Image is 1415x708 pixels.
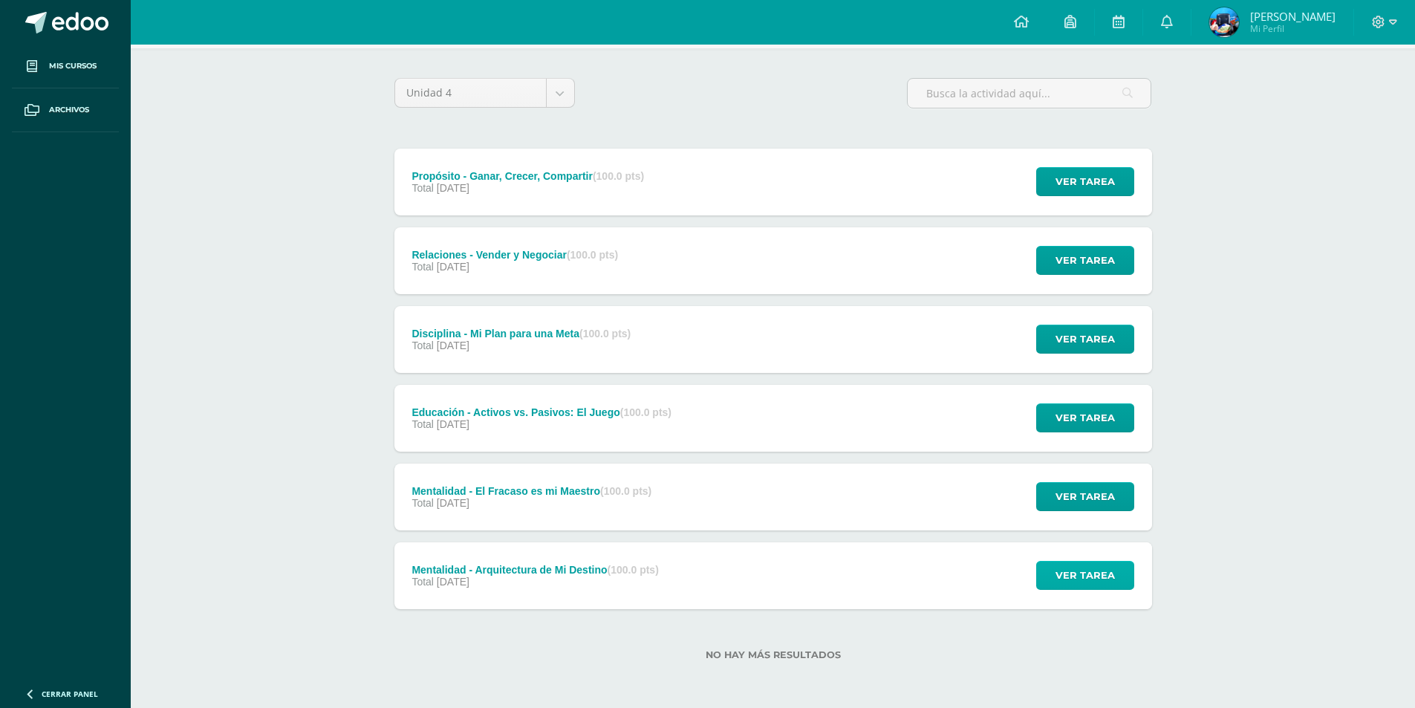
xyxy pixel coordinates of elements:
span: Archivos [49,104,89,116]
span: [DATE] [437,497,469,509]
a: Archivos [12,88,119,132]
strong: (100.0 pts) [608,564,659,576]
span: Ver tarea [1055,325,1115,353]
span: Ver tarea [1055,404,1115,432]
div: Mentalidad - Arquitectura de Mi Destino [412,564,658,576]
strong: (100.0 pts) [600,485,651,497]
span: [DATE] [437,261,469,273]
input: Busca la actividad aquí... [908,79,1151,108]
span: Cerrar panel [42,689,98,699]
div: Disciplina - Mi Plan para una Meta [412,328,631,340]
a: Mis cursos [12,45,119,88]
strong: (100.0 pts) [620,406,671,418]
span: Ver tarea [1055,247,1115,274]
button: Ver tarea [1036,325,1134,354]
span: Total [412,340,434,351]
span: Total [412,261,434,273]
span: [DATE] [437,182,469,194]
img: d439fe9a19e8a77d6f0546b000a980b9.png [1209,7,1239,37]
span: Unidad 4 [406,79,535,107]
span: Total [412,576,434,588]
span: Ver tarea [1055,562,1115,589]
div: Relaciones - Vender y Negociar [412,249,618,261]
label: No hay más resultados [394,649,1152,660]
span: Ver tarea [1055,483,1115,510]
span: [PERSON_NAME] [1250,9,1336,24]
button: Ver tarea [1036,167,1134,196]
span: Ver tarea [1055,168,1115,195]
a: Unidad 4 [395,79,574,107]
span: Total [412,182,434,194]
span: Total [412,418,434,430]
div: Educación - Activos vs. Pasivos: El Juego [412,406,671,418]
button: Ver tarea [1036,403,1134,432]
div: Propósito - Ganar, Crecer, Compartir [412,170,644,182]
button: Ver tarea [1036,246,1134,275]
strong: (100.0 pts) [593,170,644,182]
span: Total [412,497,434,509]
button: Ver tarea [1036,482,1134,511]
span: Mi Perfil [1250,22,1336,35]
button: Ver tarea [1036,561,1134,590]
strong: (100.0 pts) [567,249,618,261]
div: Mentalidad - El Fracaso es mi Maestro [412,485,651,497]
span: [DATE] [437,340,469,351]
span: [DATE] [437,418,469,430]
span: Mis cursos [49,60,97,72]
span: [DATE] [437,576,469,588]
strong: (100.0 pts) [579,328,631,340]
